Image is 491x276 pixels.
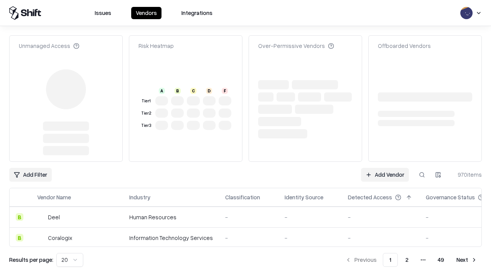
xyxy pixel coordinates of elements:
button: Integrations [177,7,217,19]
button: 2 [399,253,415,267]
div: - [348,234,414,242]
div: - [285,213,336,221]
div: F [222,88,228,94]
div: Deel [48,213,60,221]
img: Deel [37,213,45,221]
button: Next [452,253,482,267]
div: Human Resources [129,213,213,221]
button: 1 [383,253,398,267]
div: Risk Heatmap [138,42,174,50]
div: Unmanaged Access [19,42,79,50]
div: Coralogix [48,234,72,242]
div: Vendor Name [37,193,71,201]
button: 49 [432,253,450,267]
div: Classification [225,193,260,201]
a: Add Vendor [361,168,409,182]
div: - [225,213,272,221]
div: - [348,213,414,221]
div: Tier 3 [140,122,152,129]
div: Information Technology Services [129,234,213,242]
div: Offboarded Vendors [378,42,431,50]
div: Identity Source [285,193,323,201]
img: Coralogix [37,234,45,242]
div: - [225,234,272,242]
p: Results per page: [9,256,53,264]
button: Add Filter [9,168,52,182]
div: B [16,234,23,242]
div: Over-Permissive Vendors [258,42,334,50]
div: Industry [129,193,150,201]
button: Issues [90,7,116,19]
div: Detected Access [348,193,392,201]
div: B [16,213,23,221]
div: Governance Status [426,193,475,201]
div: 970 items [451,171,482,179]
button: Vendors [131,7,161,19]
div: - [285,234,336,242]
div: Tier 1 [140,98,152,104]
nav: pagination [341,253,482,267]
div: A [159,88,165,94]
div: D [206,88,212,94]
div: Tier 2 [140,110,152,117]
div: C [190,88,196,94]
div: B [175,88,181,94]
